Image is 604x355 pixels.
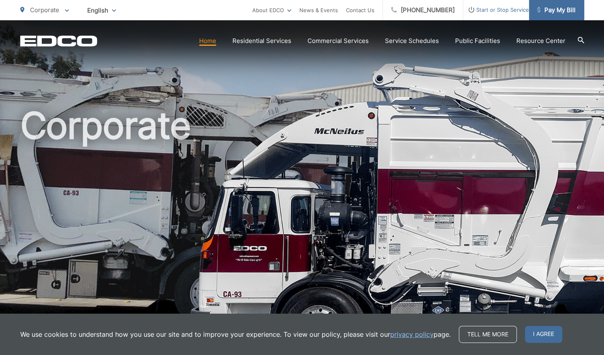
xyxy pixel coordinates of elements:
span: English [81,3,122,17]
a: Resource Center [516,36,565,46]
a: EDCD logo. Return to the homepage. [20,35,97,47]
a: Service Schedules [385,36,439,46]
a: Commercial Services [307,36,369,46]
a: Tell me more [459,326,517,343]
span: Corporate [30,6,59,14]
a: Contact Us [346,5,374,15]
a: Residential Services [232,36,291,46]
a: About EDCO [252,5,291,15]
a: News & Events [299,5,338,15]
a: Public Facilities [455,36,500,46]
p: We use cookies to understand how you use our site and to improve your experience. To view our pol... [20,329,451,339]
a: Home [199,36,216,46]
span: I agree [525,326,562,343]
a: privacy policy [390,329,434,339]
span: Pay My Bill [537,5,576,15]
